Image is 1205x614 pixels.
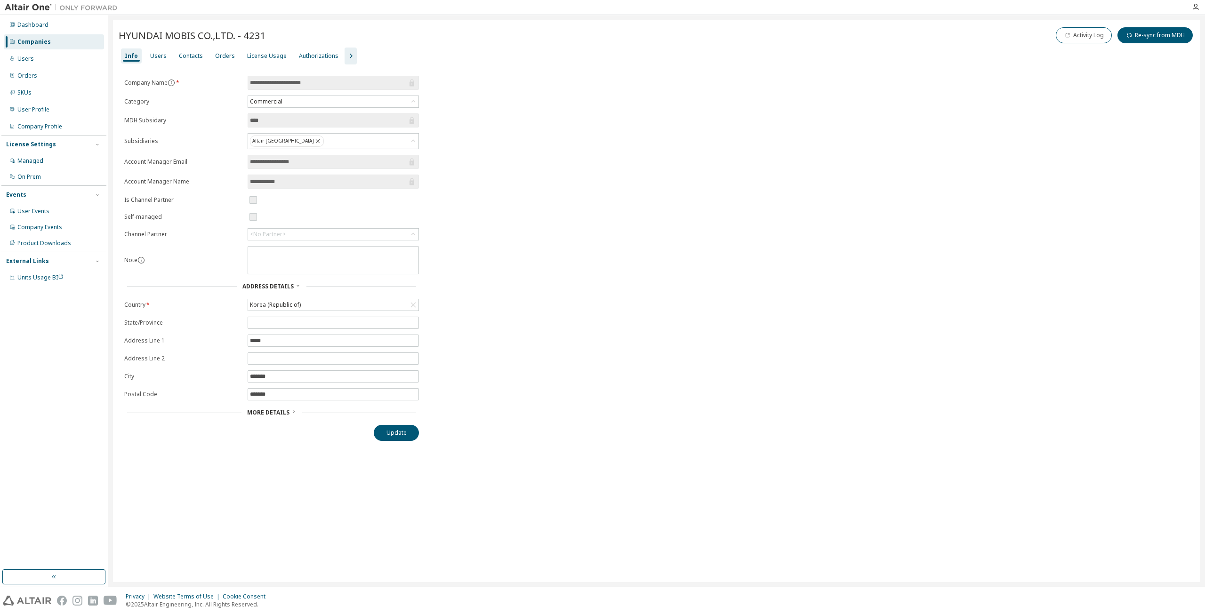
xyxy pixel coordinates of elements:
[248,96,418,107] div: Commercial
[124,337,242,344] label: Address Line 1
[17,55,34,63] div: Users
[247,52,287,60] div: License Usage
[124,213,242,221] label: Self-managed
[250,231,286,238] div: <No Partner>
[88,596,98,606] img: linkedin.svg
[17,273,64,281] span: Units Usage BI
[126,593,153,600] div: Privacy
[248,134,418,149] div: Altair [GEOGRAPHIC_DATA]
[124,158,242,166] label: Account Manager Email
[124,391,242,398] label: Postal Code
[374,425,419,441] button: Update
[250,136,324,147] div: Altair [GEOGRAPHIC_DATA]
[17,239,71,247] div: Product Downloads
[247,408,289,416] span: More Details
[248,299,418,311] div: Korea (Republic of)
[124,256,137,264] label: Note
[6,191,26,199] div: Events
[168,79,175,87] button: information
[150,52,167,60] div: Users
[5,3,122,12] img: Altair One
[17,106,49,113] div: User Profile
[249,96,284,107] div: Commercial
[17,72,37,80] div: Orders
[17,223,62,231] div: Company Events
[3,596,51,606] img: altair_logo.svg
[1056,27,1112,43] button: Activity Log
[124,373,242,380] label: City
[124,196,242,204] label: Is Channel Partner
[17,207,49,215] div: User Events
[124,137,242,145] label: Subsidiaries
[179,52,203,60] div: Contacts
[124,117,242,124] label: MDH Subsidary
[72,596,82,606] img: instagram.svg
[17,38,51,46] div: Companies
[248,229,418,240] div: <No Partner>
[124,79,242,87] label: Company Name
[215,52,235,60] div: Orders
[124,355,242,362] label: Address Line 2
[17,89,32,96] div: SKUs
[124,98,242,105] label: Category
[137,256,145,264] button: information
[299,52,338,60] div: Authorizations
[124,178,242,185] label: Account Manager Name
[119,29,266,42] span: HYUNDAI MOBIS CO.,LTD. - 4231
[124,231,242,238] label: Channel Partner
[57,596,67,606] img: facebook.svg
[17,123,62,130] div: Company Profile
[6,141,56,148] div: License Settings
[126,600,271,608] p: © 2025 Altair Engineering, Inc. All Rights Reserved.
[124,301,242,309] label: Country
[17,173,41,181] div: On Prem
[242,282,294,290] span: Address Details
[124,319,242,327] label: State/Province
[153,593,223,600] div: Website Terms of Use
[17,157,43,165] div: Managed
[1117,27,1193,43] button: Re-sync from MDH
[17,21,48,29] div: Dashboard
[6,257,49,265] div: External Links
[125,52,138,60] div: Info
[249,300,302,310] div: Korea (Republic of)
[104,596,117,606] img: youtube.svg
[223,593,271,600] div: Cookie Consent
